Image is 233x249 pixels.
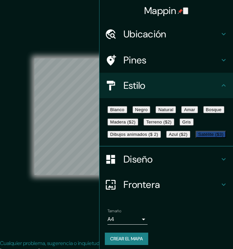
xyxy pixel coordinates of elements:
[99,147,233,172] div: Diseño
[133,106,151,113] button: Negro
[107,131,161,138] button: Dibujos animados ($ 2)
[99,21,233,47] div: Ubicación
[135,107,148,112] font: Negro
[144,118,174,126] button: Terreno ($2)
[144,4,176,17] font: Mappin
[107,214,148,225] div: A4
[107,118,138,126] button: Madera ($2)
[178,9,183,14] img: pin-icon.png
[158,107,173,112] font: Natural
[99,172,233,197] div: Frontera
[198,132,224,137] font: Satélite ($3)
[105,233,148,245] button: Crear el mapa
[181,106,198,113] button: Amar
[169,132,188,137] font: Azul ($2)
[110,119,136,124] font: Madera ($2)
[206,107,222,112] font: Bosque
[99,47,233,73] div: Pines
[182,119,191,124] font: Gris
[146,119,172,124] font: Terreno ($2)
[124,179,220,191] h4: Frontera
[203,106,224,113] button: Bosque
[99,73,233,98] div: Estilo
[184,107,195,112] font: Amar
[110,107,125,112] font: Blanco
[107,208,121,214] label: Tamaño
[124,28,220,40] h4: Ubicación
[34,58,199,175] canvas: Mapa
[166,131,190,138] button: Azul ($2)
[124,54,220,66] h4: Pines
[196,131,226,138] button: Satélite ($3)
[110,235,143,243] font: Crear el mapa
[124,153,220,165] h4: Diseño
[110,132,158,137] font: Dibujos animados ($ 2)
[124,79,220,91] h4: Estilo
[107,106,127,113] button: Blanco
[180,118,194,126] button: Gris
[156,106,176,113] button: Natural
